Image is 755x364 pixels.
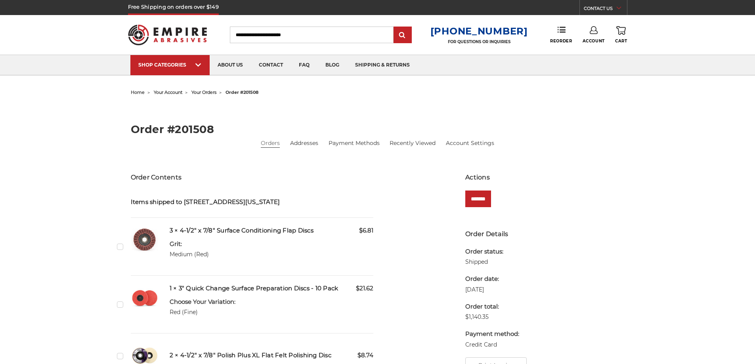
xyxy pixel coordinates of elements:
[465,274,519,284] dt: Order date:
[210,55,251,75] a: about us
[356,284,373,293] span: $21.62
[131,124,625,135] h2: Order #201508
[170,297,235,307] dt: Choose Your Variation:
[291,55,317,75] a: faq
[170,308,235,316] dd: Red (Fine)
[131,173,374,182] h3: Order Contents
[290,139,318,147] a: Addresses
[395,27,411,43] input: Submit
[583,38,605,44] span: Account
[170,226,374,235] h5: 3 × 4-1/2" x 7/8" Surface Conditioning Flap Discs
[430,25,528,37] a: [PHONE_NUMBER]
[170,250,209,259] dd: Medium (Red)
[329,139,380,147] a: Payment Methods
[584,4,627,15] a: CONTACT US
[226,90,258,95] span: order #201508
[550,26,572,43] a: Reorder
[317,55,347,75] a: blog
[170,240,209,249] dt: Grit:
[465,341,519,349] dd: Credit Card
[465,247,519,256] dt: Order status:
[261,139,280,147] a: Orders
[465,229,624,239] h3: Order Details
[357,351,373,360] span: $8.74
[465,313,519,321] dd: $1,140.35
[446,139,494,147] a: Account Settings
[465,173,624,182] h3: Actions
[465,286,519,294] dd: [DATE]
[128,19,207,50] img: Empire Abrasives
[390,139,436,147] a: Recently Viewed
[131,90,145,95] a: home
[191,90,216,95] a: your orders
[131,226,159,254] img: 4-1/2" x 7/8" Surface Conditioning Flap Discs
[465,330,519,339] dt: Payment method:
[170,351,374,360] h5: 2 × 4-1/2" x 7/8" Polish Plus XL Flat Felt Polishing Disc
[131,284,159,312] img: 3" Quick Change Surface Preparation Discs - 10 Pack
[615,38,627,44] span: Cart
[550,38,572,44] span: Reorder
[154,90,182,95] a: your account
[347,55,418,75] a: shipping & returns
[170,284,374,293] h5: 1 × 3" Quick Change Surface Preparation Discs - 10 Pack
[430,39,528,44] p: FOR QUESTIONS OR INQUIRIES
[359,226,373,235] span: $6.81
[138,62,202,68] div: SHOP CATEGORIES
[465,302,519,311] dt: Order total:
[465,258,519,266] dd: Shipped
[131,198,374,207] h5: Items shipped to [STREET_ADDRESS][US_STATE]
[615,26,627,44] a: Cart
[251,55,291,75] a: contact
